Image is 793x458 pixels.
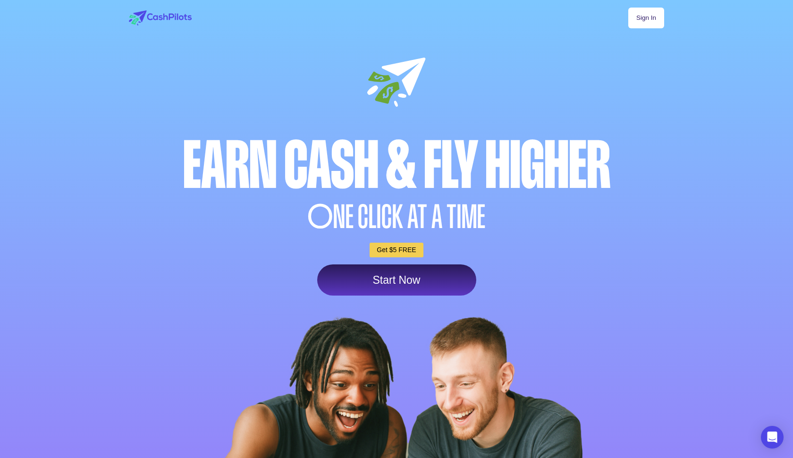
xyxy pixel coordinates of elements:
div: Open Intercom Messenger [761,426,784,449]
div: Earn Cash & Fly higher [127,133,666,198]
span: O [308,201,333,233]
a: Get $5 FREE [370,243,423,257]
a: Start Now [317,264,476,296]
div: NE CLICK AT A TIME [127,201,666,233]
a: Sign In [628,8,664,28]
img: logo [129,10,192,25]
